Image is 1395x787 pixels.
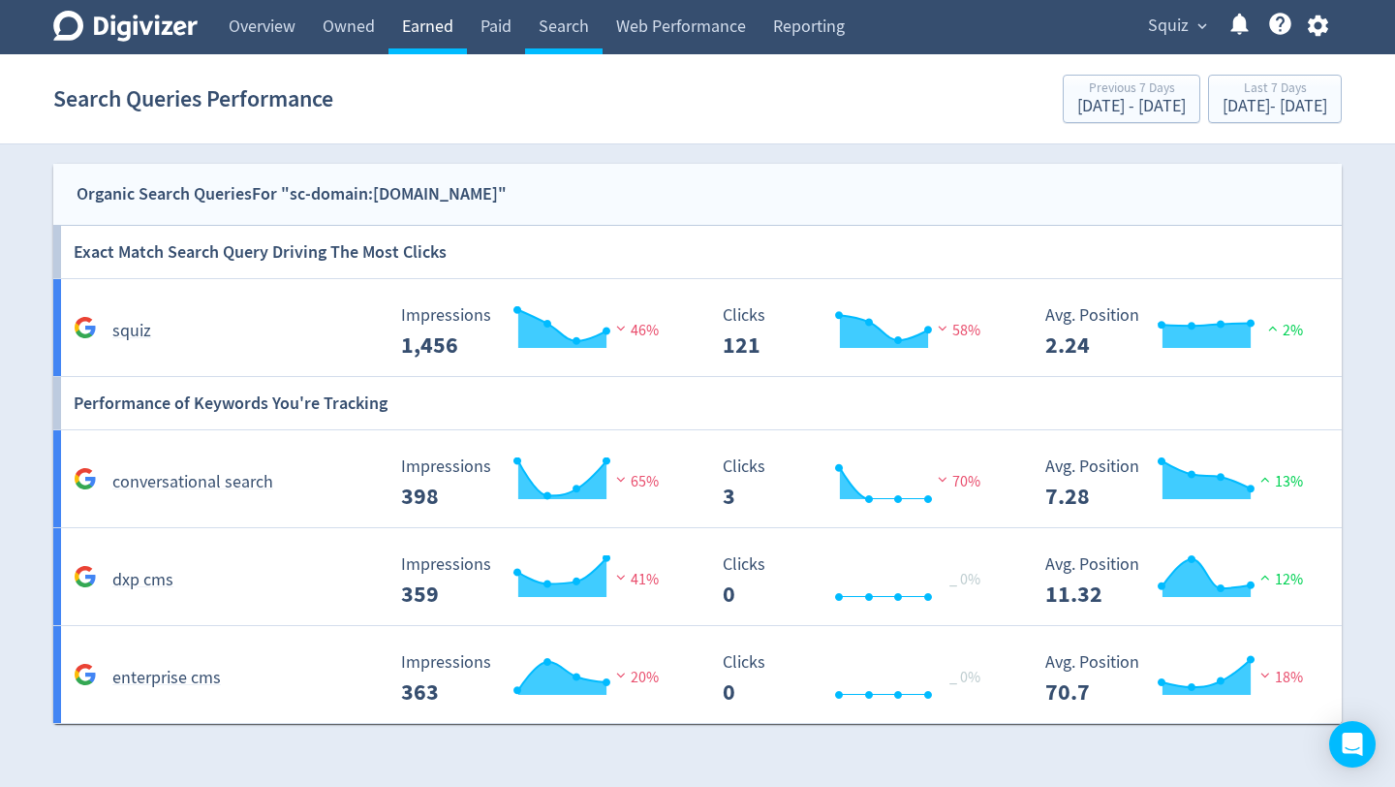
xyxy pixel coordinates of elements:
span: expand_more [1193,17,1211,35]
img: negative-performance.svg [611,472,631,487]
div: [DATE] - [DATE] [1223,98,1327,115]
img: negative-performance.svg [611,668,631,682]
svg: Avg. Position 7.28 [1036,457,1326,509]
h5: dxp cms [112,569,173,592]
div: Organic Search Queries For "sc-domain:[DOMAIN_NAME]" [77,180,507,208]
button: Last 7 Days[DATE]- [DATE] [1208,75,1342,123]
img: positive-performance.svg [1255,472,1275,487]
img: negative-performance.svg [933,321,952,335]
svg: Avg. Position 2.24 [1036,306,1326,358]
span: 20% [611,668,659,687]
h6: Exact Match Search Query Driving The Most Clicks [74,226,447,278]
svg: Google Analytics [74,663,97,686]
span: 58% [933,321,980,340]
div: Last 7 Days [1223,81,1327,98]
h5: squiz [112,320,151,343]
img: positive-performance.svg [1263,321,1283,335]
a: enterprise cms Impressions 363 Impressions 363 20% Clicks 0 Clicks 0 _ 0% Avg. Position 70.7 Avg.... [53,626,1342,724]
span: 70% [933,472,980,491]
div: Open Intercom Messenger [1329,721,1376,768]
svg: Avg. Position 70.7 [1036,653,1326,705]
a: dxp cms Impressions 359 Impressions 359 41% Clicks 0 Clicks 0 _ 0% Avg. Position 11.32 Avg. Posit... [53,528,1342,626]
div: [DATE] - [DATE] [1077,98,1186,115]
span: _ 0% [949,570,980,589]
span: 2% [1263,321,1303,340]
svg: Impressions 363 [391,653,682,705]
span: 13% [1255,472,1303,491]
svg: Google Analytics [74,565,97,588]
a: conversational search Impressions 398 Impressions 398 65% Clicks 3 Clicks 3 70% Avg. Position 7.2... [53,430,1342,528]
svg: Clicks 0 [713,555,1004,607]
button: Previous 7 Days[DATE] - [DATE] [1063,75,1200,123]
svg: Avg. Position 11.32 [1036,555,1326,607]
svg: Clicks 3 [713,457,1004,509]
a: squiz Impressions 1,456 Impressions 1,456 46% Clicks 121 Clicks 121 58% Avg. Position 2.24 Avg. P... [53,279,1342,377]
svg: Impressions 398 [391,457,682,509]
svg: Google Analytics [74,467,97,490]
img: negative-performance.svg [933,472,952,487]
svg: Impressions 1,456 [391,306,682,358]
svg: Impressions 359 [391,555,682,607]
h5: conversational search [112,471,273,494]
h1: Search Queries Performance [53,68,333,130]
span: 18% [1255,668,1303,687]
img: positive-performance.svg [1255,570,1275,584]
span: 12% [1255,570,1303,589]
span: 65% [611,472,659,491]
h5: enterprise cms [112,667,221,690]
img: negative-performance.svg [611,570,631,584]
span: Squiz [1148,11,1189,42]
span: 41% [611,570,659,589]
svg: Clicks 0 [713,653,1004,705]
div: Previous 7 Days [1077,81,1186,98]
img: negative-performance.svg [1255,668,1275,682]
svg: Google Analytics [74,316,97,339]
h6: Performance of Keywords You're Tracking [74,377,387,429]
img: negative-performance.svg [611,321,631,335]
span: _ 0% [949,668,980,687]
span: 46% [611,321,659,340]
button: Squiz [1141,11,1212,42]
svg: Clicks 121 [713,306,1004,358]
